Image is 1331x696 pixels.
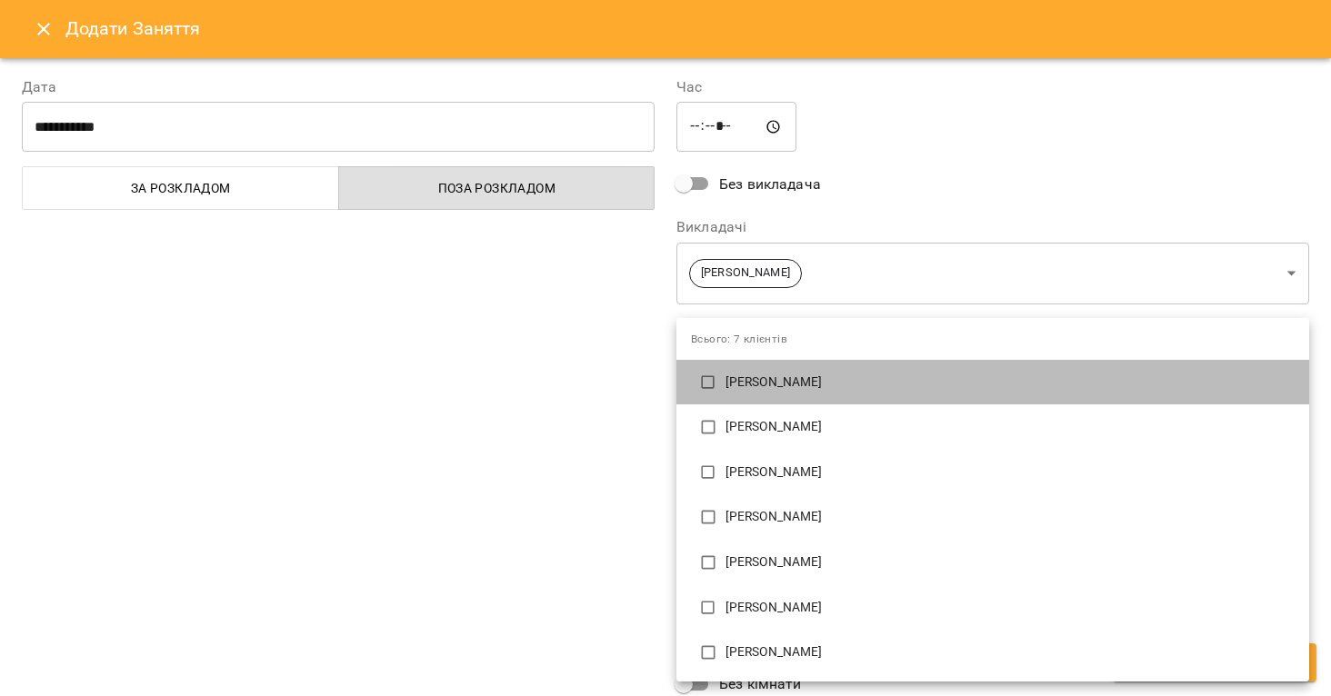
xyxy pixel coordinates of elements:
[691,333,787,345] span: Всього: 7 клієнтів
[726,463,1295,482] p: [PERSON_NAME]
[726,599,1295,617] p: [PERSON_NAME]
[726,418,1295,436] p: [PERSON_NAME]
[726,373,1295,392] p: [PERSON_NAME]
[726,553,1295,572] p: [PERSON_NAME]
[726,508,1295,526] p: [PERSON_NAME]
[726,643,1295,661] p: [PERSON_NAME]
